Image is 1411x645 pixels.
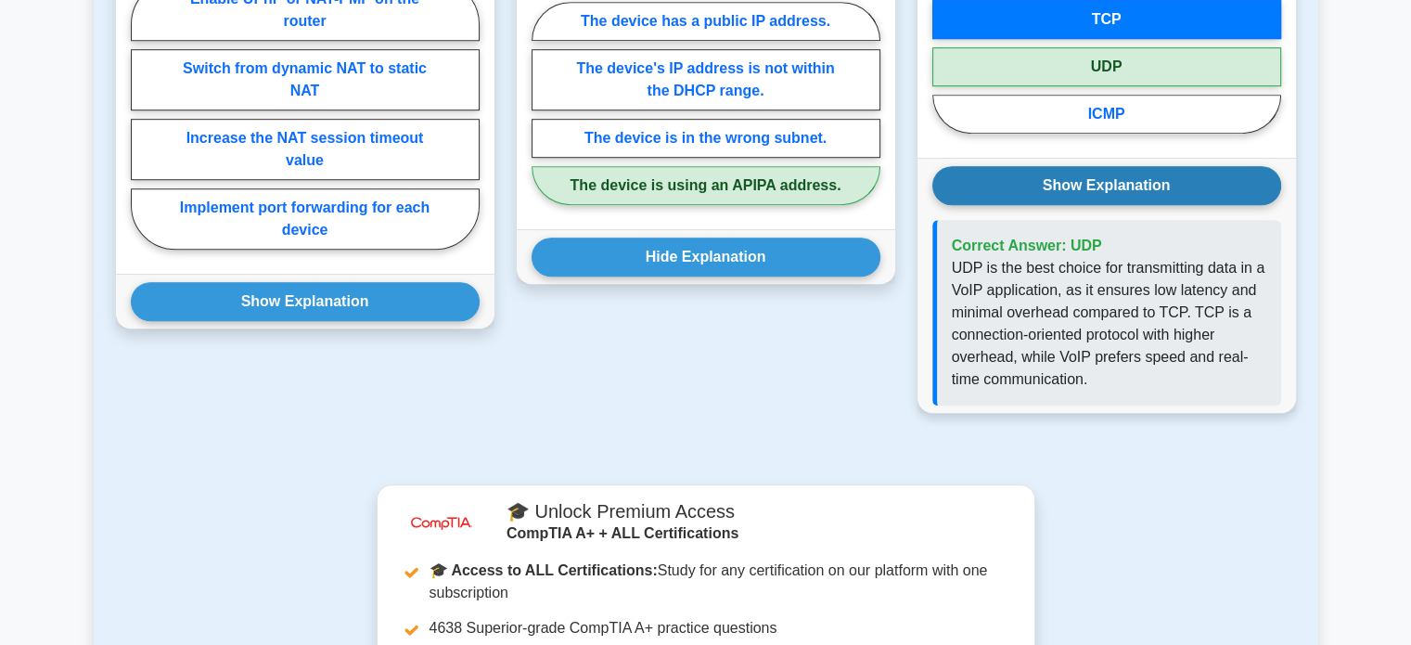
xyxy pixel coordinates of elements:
[532,119,880,158] label: The device is in the wrong subnet.
[932,166,1281,205] button: Show Explanation
[131,282,480,321] button: Show Explanation
[131,188,480,250] label: Implement port forwarding for each device
[532,166,880,205] label: The device is using an APIPA address.
[932,95,1281,134] label: ICMP
[532,238,880,277] button: Hide Explanation
[131,119,480,180] label: Increase the NAT session timeout value
[532,49,880,110] label: The device's IP address is not within the DHCP range.
[131,49,480,110] label: Switch from dynamic NAT to static NAT
[932,47,1281,86] label: UDP
[952,238,1102,253] span: Correct Answer: UDP
[532,2,880,41] label: The device has a public IP address.
[952,257,1266,391] p: UDP is the best choice for transmitting data in a VoIP application, as it ensures low latency and...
